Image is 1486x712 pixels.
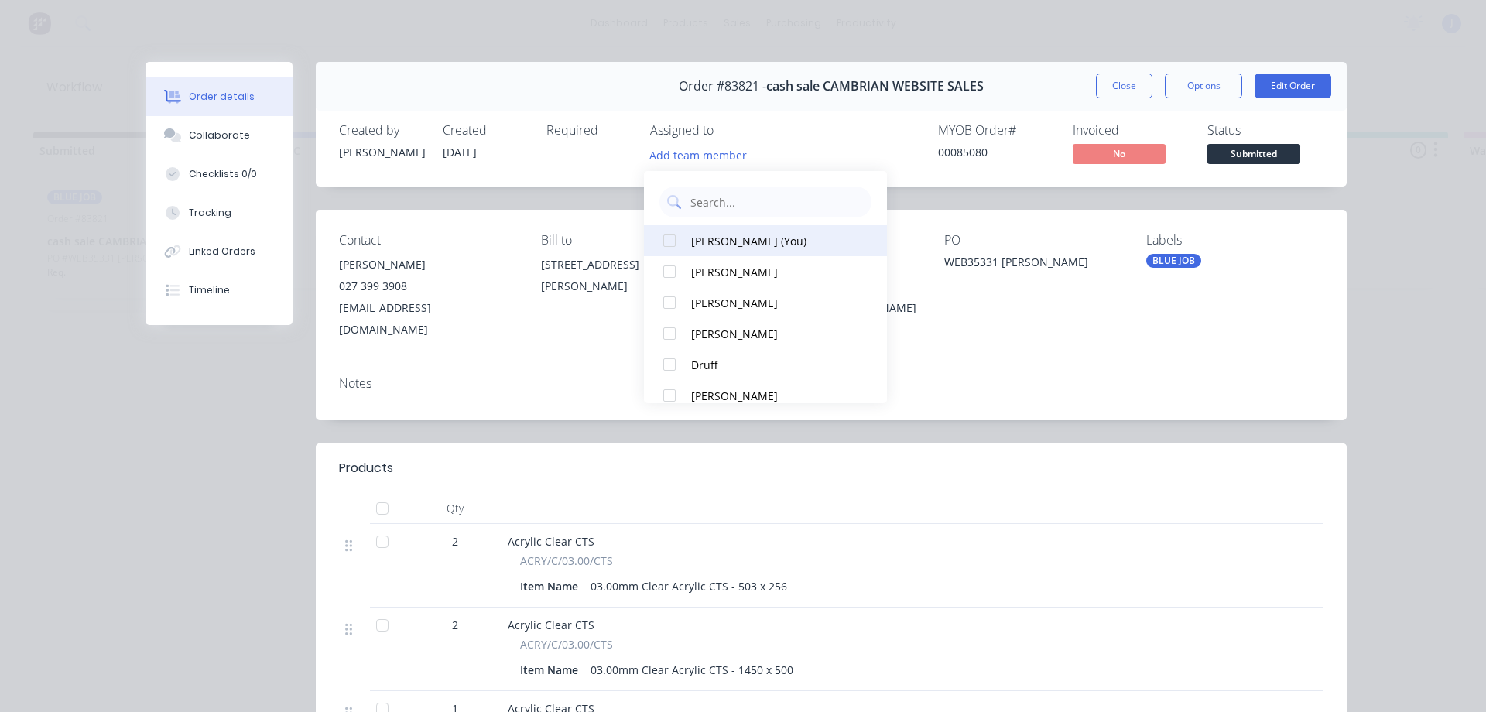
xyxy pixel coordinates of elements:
[339,276,516,297] div: 027 399 3908
[520,575,584,597] div: Item Name
[146,232,293,271] button: Linked Orders
[644,225,887,256] button: [PERSON_NAME] (You)
[944,233,1121,248] div: PO
[1146,233,1323,248] div: Labels
[508,618,594,632] span: Acrylic Clear CTS
[944,254,1121,276] div: WEB35331 [PERSON_NAME]
[546,123,632,138] div: Required
[938,123,1054,138] div: MYOB Order #
[1165,74,1242,98] button: Options
[691,233,854,249] div: [PERSON_NAME] (You)
[650,123,805,138] div: Assigned to
[644,287,887,318] button: [PERSON_NAME]
[189,167,257,181] div: Checklists 0/0
[1255,74,1331,98] button: Edit Order
[520,659,584,681] div: Item Name
[189,206,231,220] div: Tracking
[691,388,854,404] div: [PERSON_NAME]
[443,145,477,159] span: [DATE]
[1096,74,1152,98] button: Close
[541,254,718,297] div: [STREET_ADDRESS][PERSON_NAME]
[691,357,854,373] div: Druff
[146,77,293,116] button: Order details
[339,459,393,478] div: Products
[339,254,516,276] div: [PERSON_NAME]
[146,116,293,155] button: Collaborate
[189,90,255,104] div: Order details
[691,326,854,342] div: [PERSON_NAME]
[691,295,854,311] div: [PERSON_NAME]
[584,659,799,681] div: 03.00mm Clear Acrylic CTS - 1450 x 500
[339,233,516,248] div: Contact
[644,256,887,287] button: [PERSON_NAME]
[339,254,516,341] div: [PERSON_NAME]027 399 3908[EMAIL_ADDRESS][DOMAIN_NAME]
[520,553,613,569] span: ACRY/C/03.00/CTS
[452,617,458,633] span: 2
[766,79,984,94] span: cash sale CAMBRIAN WEBSITE SALES
[1146,254,1201,268] div: BLUE JOB
[644,318,887,349] button: [PERSON_NAME]
[508,534,594,549] span: Acrylic Clear CTS
[520,636,613,652] span: ACRY/C/03.00/CTS
[452,533,458,549] span: 2
[689,187,864,217] input: Search...
[189,245,255,258] div: Linked Orders
[409,493,502,524] div: Qty
[644,380,887,411] button: [PERSON_NAME]
[1207,144,1300,167] button: Submitted
[339,123,424,138] div: Created by
[541,233,718,248] div: Bill to
[339,297,516,341] div: [EMAIL_ADDRESS][DOMAIN_NAME]
[146,271,293,310] button: Timeline
[584,575,793,597] div: 03.00mm Clear Acrylic CTS - 503 x 256
[339,144,424,160] div: [PERSON_NAME]
[1207,123,1323,138] div: Status
[1207,144,1300,163] span: Submitted
[1073,144,1166,163] span: No
[189,128,250,142] div: Collaborate
[642,144,755,165] button: Add team member
[443,123,528,138] div: Created
[938,144,1054,160] div: 00085080
[339,376,1323,391] div: Notes
[650,144,755,165] button: Add team member
[541,254,718,303] div: [STREET_ADDRESS][PERSON_NAME]
[691,264,854,280] div: [PERSON_NAME]
[146,155,293,193] button: Checklists 0/0
[1073,123,1189,138] div: Invoiced
[644,349,887,380] button: Druff
[189,283,230,297] div: Timeline
[146,193,293,232] button: Tracking
[679,79,766,94] span: Order #83821 -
